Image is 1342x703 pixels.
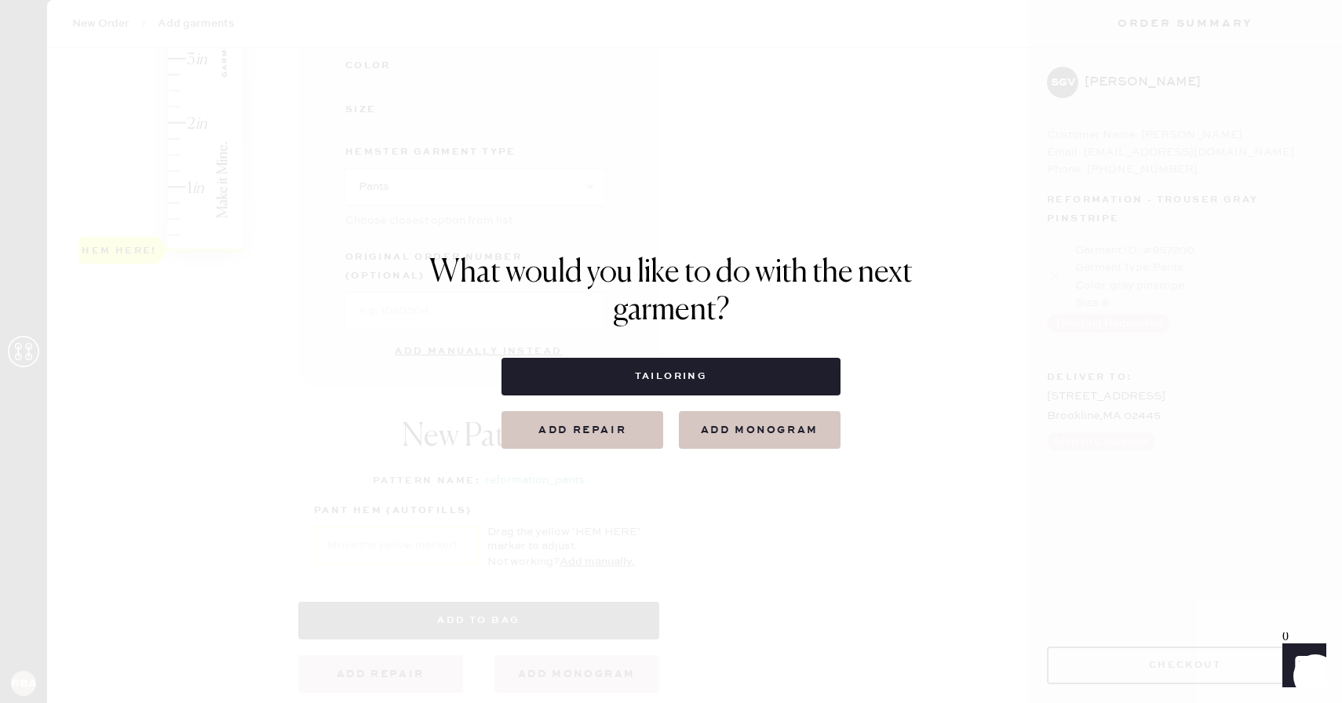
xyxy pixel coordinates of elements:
[679,411,841,449] button: add monogram
[1267,632,1335,700] iframe: Front Chat
[429,254,913,330] h1: What would you like to do with the next garment?
[501,358,840,395] button: Tailoring
[501,411,663,449] button: Add repair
